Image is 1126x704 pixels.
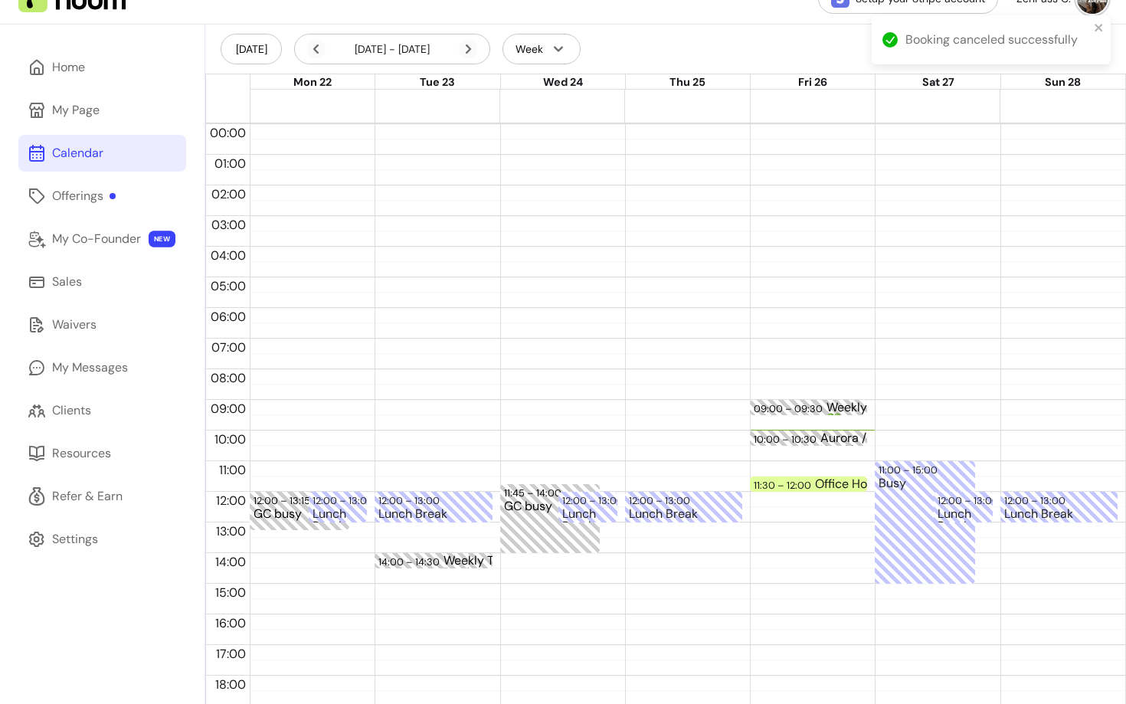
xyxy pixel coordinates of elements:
div: 10:00 – 10:30 [754,432,820,447]
a: Offerings [18,178,186,214]
span: 16:00 [211,615,250,631]
span: Thu 25 [669,75,705,89]
div: Offerings [52,187,116,205]
div: 12:00 – 13:15 [254,493,314,508]
div: Settings [52,530,98,548]
a: My Page [18,92,186,129]
div: My Page [52,101,100,120]
div: 10:00 – 10:30Aurora / Giorgia - Weekly Catch Up [750,431,867,446]
button: go back [10,6,39,35]
div: 11:00 – 15:00Busy [875,461,974,584]
div: Weekly Team + Product/Tech Call 🎧 [444,555,553,567]
a: Home [18,49,186,86]
div: 12:00 – 13:15GC busy [250,492,349,530]
div: 12:00 – 13:00 [1004,493,1069,508]
div: Lunch Break [938,508,989,521]
div: GC busy [504,500,596,552]
span: 04:00 [207,247,250,264]
div: My Co-Founder [52,230,141,248]
div: Lunch Break [629,508,738,521]
h2: No tasks [119,83,187,101]
a: Calendar [18,135,186,172]
span: Wed 24 [543,75,583,89]
div: 11:30 – 12:00Office Hours [750,476,867,492]
span: Mon 22 [293,75,332,89]
div: 11:45 – 14:00 [504,486,565,500]
div: 12:00 – 13:00Lunch Break [375,492,492,522]
button: Mon 22 [293,74,332,91]
div: GC busy [254,508,345,529]
div: 14:00 – 14:30 [378,555,444,569]
div: Office Hours [815,478,925,490]
span: 12:00 [212,493,250,509]
p: Check back later for updates. [50,132,257,147]
span: Tue 23 [420,75,455,89]
button: [DATE] [221,34,282,64]
div: 12:00 – 13:00 [562,493,627,508]
div: Close [269,7,296,34]
button: Week [502,34,581,64]
a: My Messages [18,349,186,386]
div: 09:00 – 09:30Weekly GTM Call 💚 [750,400,867,415]
span: 09:00 [207,401,250,417]
span: Sat 27 [922,75,954,89]
a: Resources [18,435,186,472]
span: Sun 28 [1045,75,1081,89]
a: Refer & Earn [18,478,186,515]
p: There are currently no tasks available. [50,116,257,132]
span: 18:00 [211,676,250,693]
div: Lunch Break [378,508,488,521]
span: 01:00 [211,156,250,172]
div: 12:00 – 13:00Lunch Break [1000,492,1118,522]
span: 17:00 [212,646,250,662]
a: Sales [18,264,186,300]
div: My Messages [52,359,128,377]
div: Lunch Break [1004,508,1114,521]
div: Aurora / Giorgia - Weekly Catch Up [820,432,930,444]
div: 12:00 – 13:00Lunch Break [558,492,617,522]
span: 06:00 [207,309,250,325]
span: 11:00 [215,462,250,478]
span: 07:00 [208,339,250,355]
div: 12:00 – 13:00Lunch Break [934,492,993,522]
div: Calendar [52,144,103,162]
div: 14:00 – 14:30Weekly Team + Product/Tech Call 🎧 [375,553,492,568]
span: 03:00 [208,217,250,233]
div: 11:30 – 12:00 [754,478,815,493]
a: Settings [18,521,186,558]
div: Busy [879,477,971,582]
span: 00:00 [206,125,250,141]
button: Sat 27 [922,74,954,91]
span: 13:00 [212,523,250,539]
div: [DATE] - [DATE] [307,40,477,58]
span: NEW [149,231,175,247]
div: Booking canceled successfully [905,31,1089,49]
div: 11:45 – 14:00GC busy [500,484,600,553]
button: Sun 28 [1045,74,1081,91]
div: Waivers [52,316,97,334]
a: My Co-Founder NEW [18,221,186,257]
div: 12:00 – 13:00 [313,493,378,508]
div: 12:00 – 13:00Lunch Break [309,492,368,522]
div: 11:00 – 15:00 [879,463,941,477]
span: Fri 26 [798,75,827,89]
div: Weekly GTM Call 💚 [826,401,936,414]
a: Waivers [18,306,186,343]
span: 02:00 [208,186,250,202]
button: Wed 24 [543,74,583,91]
div: Sales [52,273,82,291]
div: Lunch Break [562,508,614,521]
div: 12:00 – 13:00Lunch Break [625,492,742,522]
span: 15:00 [211,584,250,601]
div: 12:00 – 13:00 [938,493,1003,508]
button: Thu 25 [669,74,705,91]
span: 08:00 [207,370,250,386]
a: Clients [18,392,186,429]
span: 10:00 [211,431,250,447]
div: 12:00 – 13:00 [629,493,694,508]
span: 05:00 [207,278,250,294]
div: Refer & Earn [52,487,123,506]
button: Fri 26 [798,74,827,91]
div: Lunch Break [313,508,364,521]
button: Tue 23 [420,74,455,91]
